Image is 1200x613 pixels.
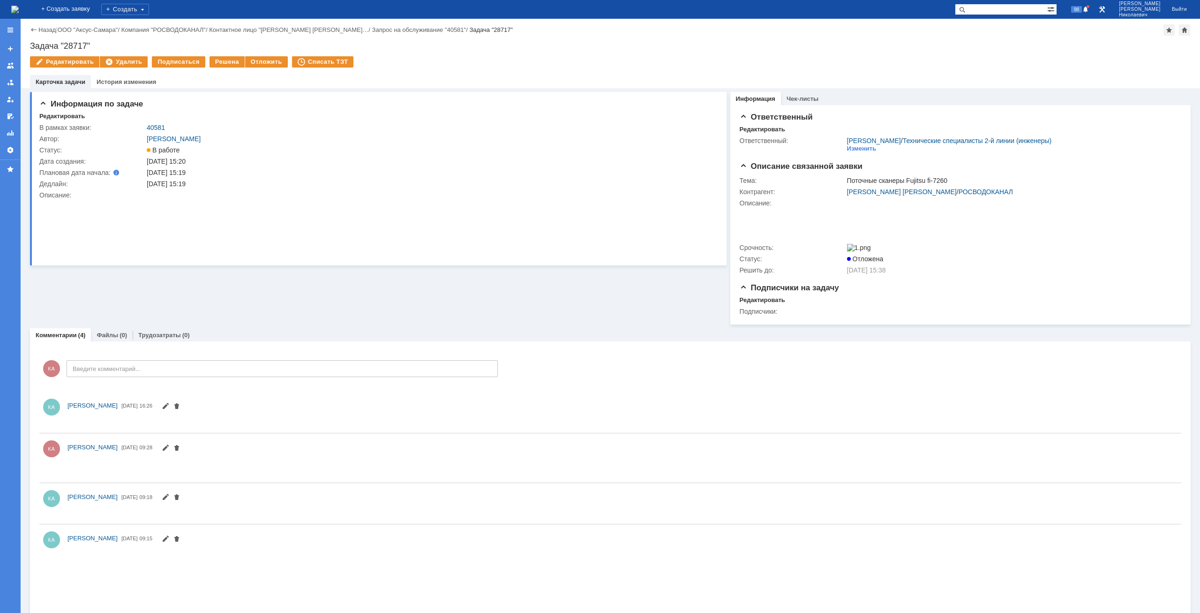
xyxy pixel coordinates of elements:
[39,191,712,199] div: Описание:
[147,135,201,143] a: [PERSON_NAME]
[162,403,169,411] span: Редактировать
[1047,4,1057,13] span: Расширенный поиск
[372,26,466,33] a: Запрос на обслуживание "40581"
[959,188,1013,196] a: РОСВОДОКАНАЛ
[3,58,18,73] a: Заявки на командах
[138,332,181,339] a: Трудозатраты
[1096,4,1108,15] a: Перейти в интерфейс администратора
[740,283,839,292] span: Подписчики на задачу
[740,126,785,133] div: Редактировать
[67,402,118,409] span: [PERSON_NAME]
[1163,24,1175,36] div: Добавить в избранное
[3,126,18,141] a: Отчеты
[740,113,813,121] span: Ответственный
[162,536,169,544] span: Редактировать
[43,360,60,377] span: КА
[740,255,845,263] div: Статус:
[3,109,18,124] a: Мои согласования
[182,332,190,339] div: (0)
[847,145,877,152] div: Изменить
[1119,7,1161,12] span: [PERSON_NAME]
[30,41,1191,51] div: Задача "28717"
[39,180,145,188] div: Дедлайн:
[140,494,153,500] span: 09:18
[3,41,18,56] a: Создать заявку
[173,494,180,502] span: Удалить
[67,493,118,500] span: [PERSON_NAME]
[97,78,156,85] a: История изменения
[847,188,1175,196] div: /
[101,4,149,15] div: Создать
[140,403,153,409] span: 16:26
[36,78,85,85] a: Карточка задачи
[3,75,18,90] a: Заявки в моей ответственности
[1119,12,1161,18] span: Николаевич
[469,26,513,33] div: Задача "28717"
[147,146,180,154] span: В работе
[121,536,138,541] span: [DATE]
[736,95,775,102] a: Информация
[173,536,180,544] span: Удалить
[39,99,143,108] span: Информация по задаче
[847,177,1175,184] div: Поточные сканеры Fujitsu fi-7260
[39,158,145,165] div: Дата создания:
[147,169,710,176] div: [DATE] 15:19
[1071,6,1082,13] span: 98
[121,26,206,33] a: Компания "РОСВОДОКАНАЛ"
[787,95,818,102] a: Чек-листы
[120,332,127,339] div: (0)
[740,308,845,315] div: Подписчики:
[39,169,134,176] div: Плановая дата начала:
[740,162,862,171] span: Описание связанной заявки
[36,332,77,339] a: Комментарии
[11,6,19,13] a: Перейти на домашнюю страницу
[162,494,169,502] span: Редактировать
[1179,24,1190,36] div: Сделать домашней страницей
[173,445,180,453] span: Удалить
[740,266,845,274] div: Решить до:
[740,199,1177,207] div: Описание:
[78,332,86,339] div: (4)
[58,26,121,33] div: /
[39,135,145,143] div: Автор:
[58,26,118,33] a: ООО "Аксус-Самара"
[372,26,470,33] div: /
[740,188,845,196] div: Контрагент:
[147,124,165,131] a: 40581
[121,403,138,409] span: [DATE]
[67,535,118,542] span: [PERSON_NAME]
[140,536,153,541] span: 09:15
[903,137,1052,144] a: Технические специалисты 2-й линии (инженеры)
[740,296,785,304] div: Редактировать
[162,445,169,453] span: Редактировать
[121,445,138,450] span: [DATE]
[56,26,57,33] div: |
[67,443,118,452] a: [PERSON_NAME]
[847,266,886,274] span: [DATE] 15:38
[740,177,845,184] div: Тема:
[140,445,153,450] span: 09:28
[38,26,56,33] a: Назад
[67,492,118,502] a: [PERSON_NAME]
[67,401,118,410] a: [PERSON_NAME]
[209,26,372,33] div: /
[173,403,180,411] span: Удалить
[740,137,845,144] div: Ответственный:
[847,188,957,196] a: [PERSON_NAME] [PERSON_NAME]
[39,124,145,131] div: В рамках заявки:
[97,332,118,339] a: Файлы
[11,6,19,13] img: logo
[121,26,210,33] div: /
[39,146,145,154] div: Статус:
[1119,1,1161,7] span: [PERSON_NAME]
[847,137,1052,144] div: /
[3,92,18,107] a: Мои заявки
[3,143,18,158] a: Настройки
[67,534,118,543] a: [PERSON_NAME]
[209,26,368,33] a: Контактное лицо "[PERSON_NAME] [PERSON_NAME]…
[847,255,884,263] span: Отложена
[67,444,118,451] span: [PERSON_NAME]
[147,158,710,165] div: [DATE] 15:20
[847,137,901,144] a: [PERSON_NAME]
[740,244,845,251] div: Срочность:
